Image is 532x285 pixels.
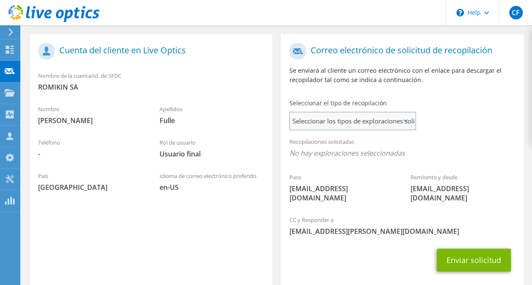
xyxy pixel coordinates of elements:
div: CC y Responder a [281,211,523,240]
span: [EMAIL_ADDRESS][DOMAIN_NAME] [289,184,394,203]
div: Nombre [30,100,151,129]
div: Idioma de correo electrónico preferido [151,167,273,196]
span: No hay exploraciones seleccionadas [289,148,515,158]
div: Apellidos [151,100,273,129]
span: Usuario final [160,149,264,159]
div: Remitente y desde [402,168,524,207]
button: Enviar solicitud [437,249,511,271]
div: Nombre de la cuenta/Id. de SFDC [30,67,272,96]
span: - [38,149,143,159]
span: [EMAIL_ADDRESS][DOMAIN_NAME] [411,184,515,203]
div: Para [281,168,402,207]
h1: Cuenta del cliente en Live Optics [38,43,259,60]
div: País [30,167,151,196]
svg: \n [456,9,464,16]
span: en-US [160,183,264,192]
label: Seleccionar el tipo de recopilación [289,99,386,107]
div: Rol de usuario [151,134,273,163]
h1: Correo electrónico de solicitud de recopilación [289,43,510,60]
span: [EMAIL_ADDRESS][PERSON_NAME][DOMAIN_NAME] [289,227,515,236]
div: Recopilaciones solicitadas [281,133,523,164]
span: [GEOGRAPHIC_DATA] [38,183,143,192]
div: Teléfono [30,134,151,163]
p: Se enviará al cliente un correo electrónico con el enlace para descargar el recopilador tal como ... [289,66,515,85]
span: ROMIKIN SA [38,82,264,92]
span: CF [509,6,523,19]
span: Seleccionar los tipos de exploraciones solicitados [290,112,415,129]
span: [PERSON_NAME] [38,116,143,125]
span: Fulle [160,116,264,125]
